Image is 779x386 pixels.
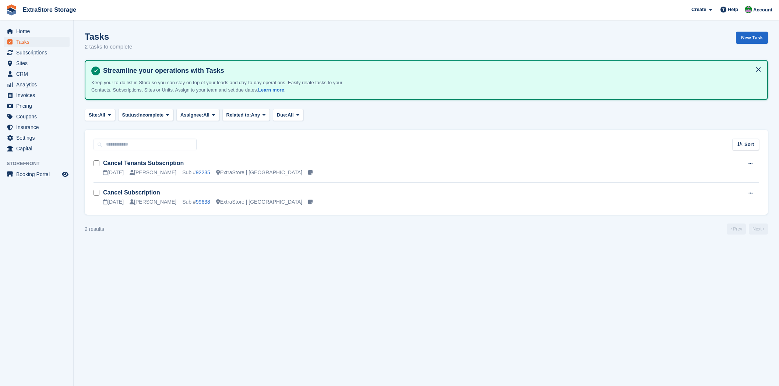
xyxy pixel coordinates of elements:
a: menu [4,47,70,58]
div: [DATE] [103,198,124,206]
button: Status: Incomplete [118,109,173,121]
span: Sites [16,58,60,68]
a: Previous [727,224,746,235]
img: stora-icon-8386f47178a22dfd0bd8f6a31ec36ba5ce8667c1dd55bd0f319d3a0aa187defe.svg [6,4,17,15]
span: Create [691,6,706,13]
div: ExtraStore | [GEOGRAPHIC_DATA] [216,198,302,206]
a: menu [4,169,70,179]
span: Account [753,6,772,14]
span: Subscriptions [16,47,60,58]
a: 92235 [196,169,210,175]
a: menu [4,143,70,154]
span: Related to: [226,111,251,119]
a: menu [4,101,70,111]
a: menu [4,79,70,90]
a: Cancel Tenants Subscription [103,160,184,166]
span: Assignee: [180,111,203,119]
a: Preview store [61,170,70,179]
a: menu [4,122,70,132]
a: menu [4,111,70,122]
img: Grant Daniel [745,6,752,13]
div: [DATE] [103,169,124,176]
span: Coupons [16,111,60,122]
div: Sub # [182,169,210,176]
button: Due: All [273,109,303,121]
span: All [288,111,294,119]
a: menu [4,26,70,36]
span: Insurance [16,122,60,132]
a: menu [4,69,70,79]
span: Any [251,111,260,119]
a: menu [4,133,70,143]
div: ExtraStore | [GEOGRAPHIC_DATA] [216,169,302,176]
a: 99638 [196,199,210,205]
span: Tasks [16,37,60,47]
span: Site: [89,111,99,119]
a: ExtraStore Storage [20,4,79,16]
a: Cancel Subscription [103,189,160,196]
span: Sort [744,141,754,148]
span: Invoices [16,90,60,100]
span: All [203,111,209,119]
a: Learn more [258,87,284,93]
span: Analytics [16,79,60,90]
span: Booking Portal [16,169,60,179]
a: New Task [736,32,768,44]
div: [PERSON_NAME] [130,198,176,206]
button: Assignee: All [176,109,219,121]
span: Pricing [16,101,60,111]
div: Sub # [182,198,210,206]
h4: Streamline your operations with Tasks [100,67,761,75]
a: menu [4,58,70,68]
button: Site: All [85,109,115,121]
span: Status: [122,111,138,119]
span: Storefront [7,160,73,167]
a: menu [4,37,70,47]
span: Incomplete [138,111,164,119]
a: Next [749,224,768,235]
span: All [99,111,105,119]
span: CRM [16,69,60,79]
span: Due: [277,111,288,119]
div: [PERSON_NAME] [130,169,176,176]
button: Related to: Any [222,109,270,121]
span: Home [16,26,60,36]
nav: Page [725,224,769,235]
p: Keep your to-do list in Stora so you can stay on top of your leads and day-to-day operations. Eas... [91,79,349,93]
span: Settings [16,133,60,143]
span: Help [728,6,738,13]
h1: Tasks [85,32,132,42]
a: menu [4,90,70,100]
div: 2 results [85,225,104,233]
span: Capital [16,143,60,154]
p: 2 tasks to complete [85,43,132,51]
